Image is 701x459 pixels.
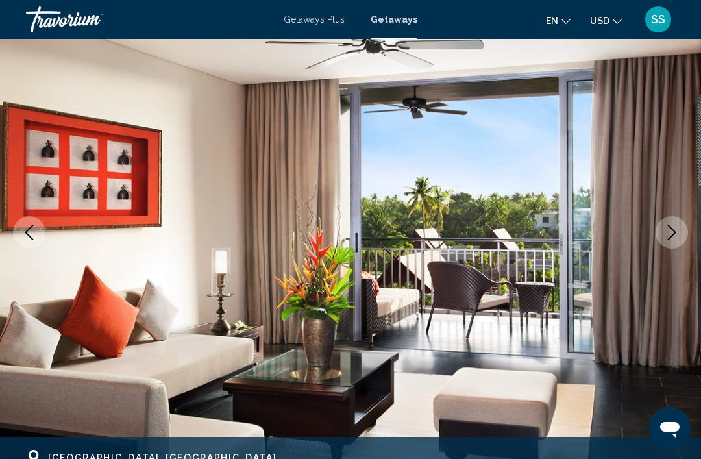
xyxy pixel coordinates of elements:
a: Getaways Plus [284,14,345,25]
span: SS [651,13,665,26]
button: Previous image [13,216,45,249]
button: User Menu [641,6,675,33]
a: Travorium [26,6,271,32]
iframe: Кнопка запуска окна обмена сообщениями [649,407,691,449]
span: USD [590,16,609,26]
span: en [546,16,558,26]
button: Next image [656,216,688,249]
a: Getaways [371,14,417,25]
button: Change language [546,11,571,30]
button: Change currency [590,11,622,30]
